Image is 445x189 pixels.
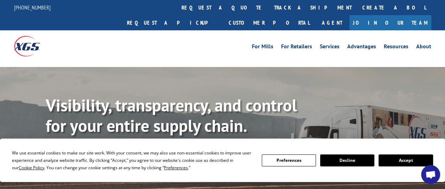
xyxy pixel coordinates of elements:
a: For Retailers [281,44,312,51]
button: Preferences [262,154,316,166]
a: Join Our Team [349,15,431,30]
span: Cookie Policy [19,165,44,171]
button: Decline [320,154,374,166]
b: Visibility, transparency, and control for your entire supply chain. [46,94,297,136]
a: Services [320,44,339,51]
span: Preferences [164,165,188,171]
a: About [416,44,431,51]
a: Resources [384,44,408,51]
a: Advantages [347,44,376,51]
button: Accept [379,154,433,166]
a: Open chat [421,165,440,184]
a: For Mills [252,44,273,51]
div: We use essential cookies to make our site work. With your consent, we may also use non-essential ... [12,149,253,171]
a: [PHONE_NUMBER] [14,4,51,11]
a: Customer Portal [223,15,315,30]
a: Request a pickup [122,15,223,30]
a: Agent [315,15,349,30]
